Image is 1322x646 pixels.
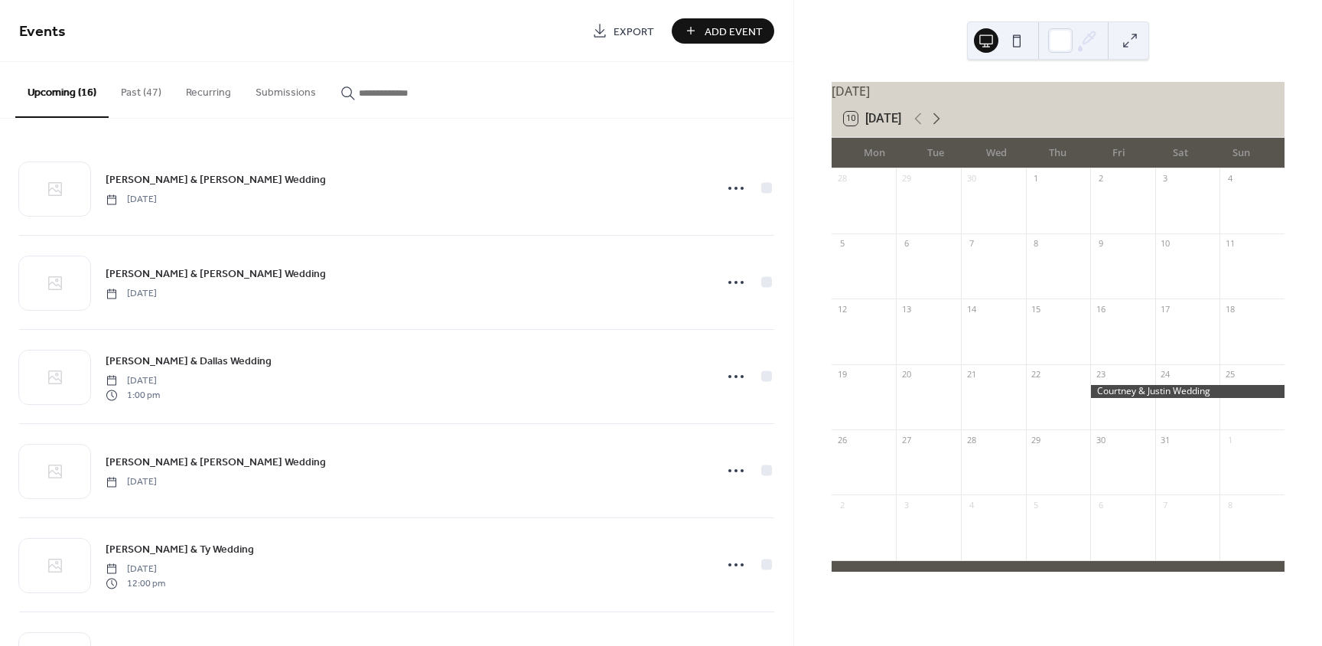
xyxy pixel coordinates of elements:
a: [PERSON_NAME] & [PERSON_NAME] Wedding [106,453,326,471]
a: [PERSON_NAME] & Ty Wedding [106,540,254,558]
span: [PERSON_NAME] & Dallas Wedding [106,354,272,370]
div: 14 [965,303,977,315]
div: 15 [1031,303,1042,315]
div: 12 [836,303,848,315]
div: 9 [1095,238,1106,250]
div: 25 [1224,369,1236,380]
div: 3 [900,499,912,511]
span: 1:00 pm [106,388,160,402]
div: 28 [965,434,977,445]
span: [DATE] [106,287,157,301]
span: Events [19,17,66,47]
div: Tue [905,138,966,168]
div: 8 [1031,238,1042,250]
div: Wed [966,138,1027,168]
div: Sun [1211,138,1272,168]
span: [PERSON_NAME] & Ty Wedding [106,542,254,558]
div: Thu [1027,138,1089,168]
div: 1 [1224,434,1236,445]
div: 5 [1031,499,1042,511]
span: [DATE] [106,193,157,207]
div: 31 [1160,434,1171,445]
div: 29 [900,173,912,184]
div: 6 [900,238,912,250]
div: 19 [836,369,848,380]
div: 2 [836,499,848,511]
button: 10[DATE] [838,108,907,129]
div: 10 [1160,238,1171,250]
div: 28 [836,173,848,184]
div: 22 [1031,369,1042,380]
div: 2 [1095,173,1106,184]
div: 30 [1095,434,1106,445]
div: 23 [1095,369,1106,380]
div: 26 [836,434,848,445]
button: Recurring [174,62,243,116]
div: 18 [1224,303,1236,315]
div: 1 [1031,173,1042,184]
a: [PERSON_NAME] & Dallas Wedding [106,352,272,370]
div: 13 [900,303,912,315]
div: 4 [965,499,977,511]
div: 30 [965,173,977,184]
div: 17 [1160,303,1171,315]
div: 24 [1160,369,1171,380]
a: Export [581,18,666,44]
button: Submissions [243,62,328,116]
div: 3 [1160,173,1171,184]
div: 5 [836,238,848,250]
div: 6 [1095,499,1106,511]
button: Add Event [672,18,774,44]
div: Fri [1089,138,1150,168]
div: 16 [1095,303,1106,315]
span: Export [614,24,654,40]
span: [DATE] [106,563,165,576]
div: 11 [1224,238,1236,250]
div: [DATE] [832,82,1285,100]
span: [PERSON_NAME] & [PERSON_NAME] Wedding [106,266,326,282]
a: [PERSON_NAME] & [PERSON_NAME] Wedding [106,265,326,282]
span: 12:00 pm [106,576,165,590]
button: Upcoming (16) [15,62,109,118]
span: [PERSON_NAME] & [PERSON_NAME] Wedding [106,455,326,471]
div: 21 [965,369,977,380]
a: [PERSON_NAME] & [PERSON_NAME] Wedding [106,171,326,188]
div: 7 [965,238,977,250]
button: Past (47) [109,62,174,116]
div: Sat [1150,138,1211,168]
div: 8 [1224,499,1236,511]
span: [DATE] [106,374,160,388]
span: [PERSON_NAME] & [PERSON_NAME] Wedding [106,172,326,188]
div: 27 [900,434,912,445]
div: 7 [1160,499,1171,511]
div: Mon [844,138,905,168]
span: [DATE] [106,475,157,489]
span: Add Event [705,24,763,40]
div: 20 [900,369,912,380]
div: 29 [1031,434,1042,445]
div: Courtney & Justin Wedding [1090,385,1285,398]
div: 4 [1224,173,1236,184]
